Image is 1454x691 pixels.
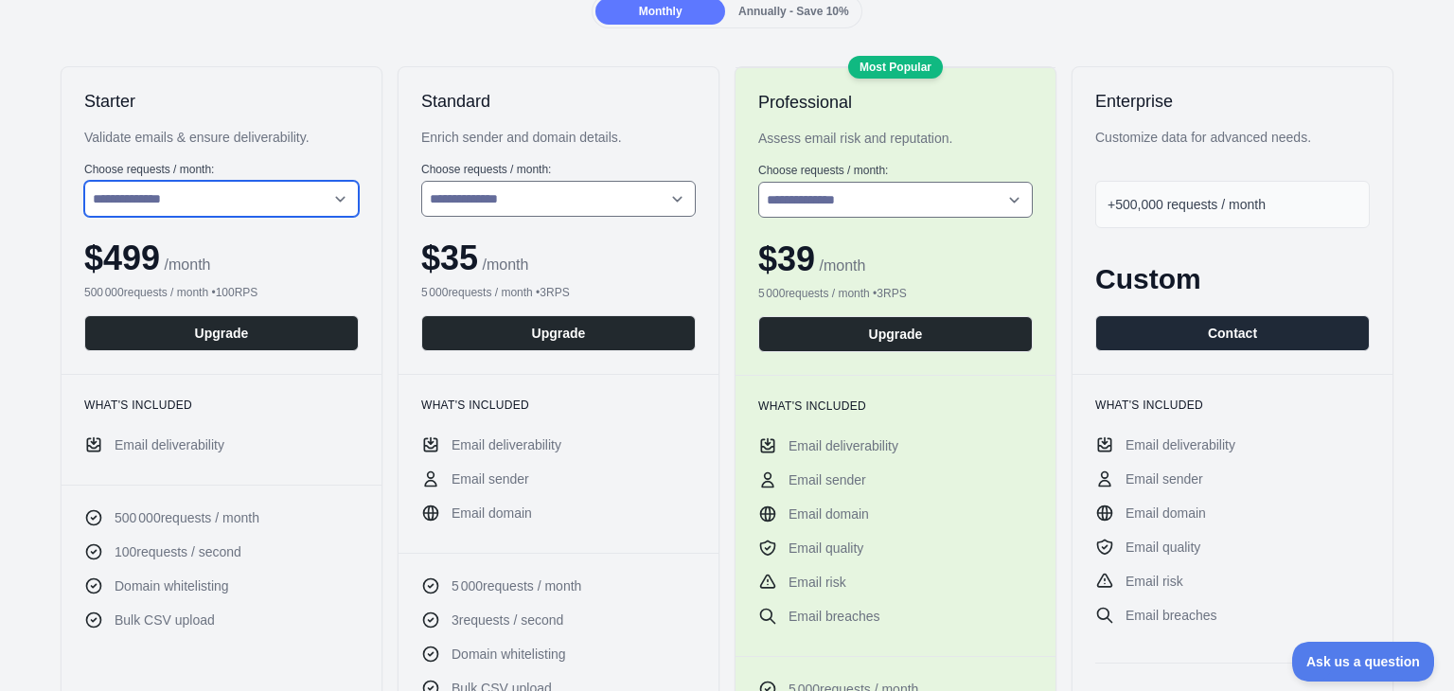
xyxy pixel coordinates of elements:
div: 5 000 requests / month • 3 RPS [421,285,696,300]
div: 5 000 requests / month • 3 RPS [758,286,1033,301]
button: Upgrade [758,316,1033,352]
span: Custom [1095,263,1201,294]
button: Contact [1095,315,1370,351]
iframe: Toggle Customer Support [1292,642,1435,682]
button: Upgrade [421,315,696,351]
